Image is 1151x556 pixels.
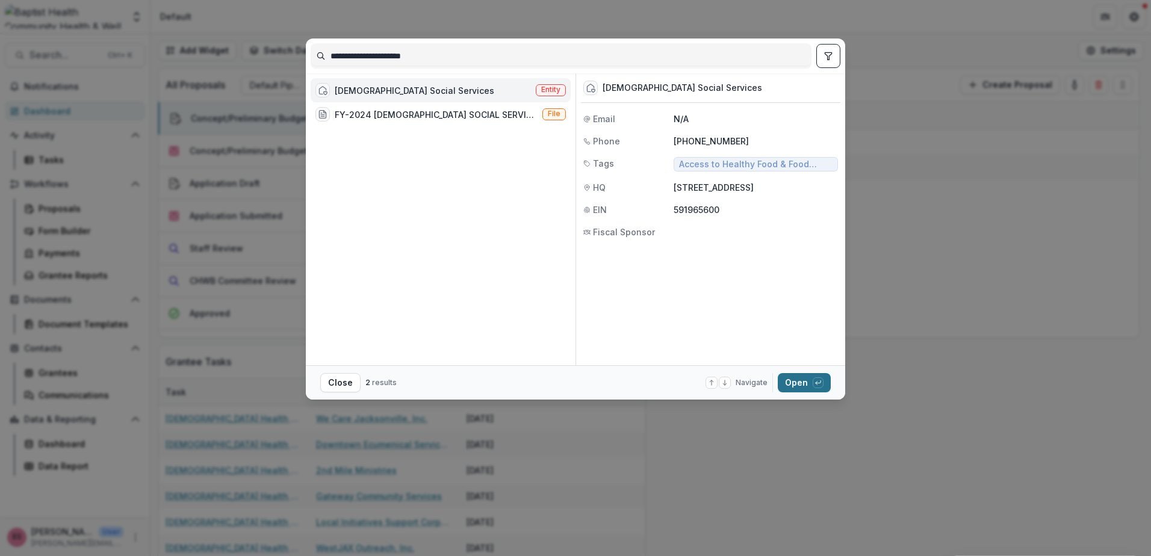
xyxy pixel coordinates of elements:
[365,378,370,387] span: 2
[541,85,560,94] span: Entity
[335,108,538,121] div: FY-2024 [DEMOGRAPHIC_DATA] SOCIAL SERVICES-990 Tax Return signed [DATE].pdf
[679,159,833,170] span: Access to Healthy Food & Food Security
[674,203,838,216] p: 591965600
[548,110,560,118] span: File
[593,226,655,238] span: Fiscal Sponsor
[778,373,831,392] button: Open
[593,181,606,194] span: HQ
[593,113,615,125] span: Email
[320,373,361,392] button: Close
[593,203,607,216] span: EIN
[335,84,494,97] div: [DEMOGRAPHIC_DATA] Social Services
[593,135,620,147] span: Phone
[736,377,768,388] span: Navigate
[372,378,397,387] span: results
[816,44,840,68] button: toggle filters
[674,113,838,125] p: N/A
[603,83,762,93] div: [DEMOGRAPHIC_DATA] Social Services
[593,157,614,170] span: Tags
[674,135,838,147] p: [PHONE_NUMBER]
[674,181,838,194] p: [STREET_ADDRESS]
